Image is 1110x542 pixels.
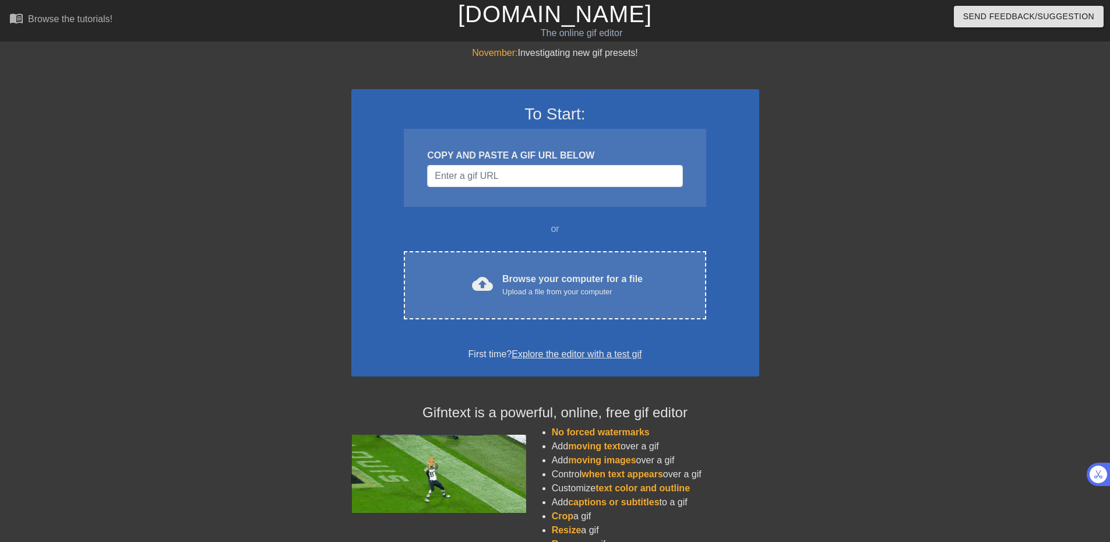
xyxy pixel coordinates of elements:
[472,48,517,58] span: November:
[552,495,759,509] li: Add to a gif
[351,435,526,513] img: football_small.gif
[367,347,744,361] div: First time?
[582,469,663,479] span: when text appears
[552,481,759,495] li: Customize
[427,165,682,187] input: Username
[502,272,643,298] div: Browse your computer for a file
[552,525,582,535] span: Resize
[351,46,759,60] div: Investigating new gif presets!
[552,453,759,467] li: Add over a gif
[552,439,759,453] li: Add over a gif
[568,497,659,507] span: captions or subtitles
[552,467,759,481] li: Control over a gif
[9,11,23,25] span: menu_book
[963,9,1094,24] span: Send Feedback/Suggestion
[502,286,643,298] div: Upload a file from your computer
[595,483,690,493] span: text color and outline
[552,427,650,437] span: No forced watermarks
[954,6,1104,27] button: Send Feedback/Suggestion
[9,11,112,29] a: Browse the tutorials!
[351,404,759,421] h4: Gifntext is a powerful, online, free gif editor
[472,273,493,294] span: cloud_upload
[367,104,744,124] h3: To Start:
[552,523,759,537] li: a gif
[568,455,636,465] span: moving images
[427,149,682,163] div: COPY AND PASTE A GIF URL BELOW
[512,349,642,359] a: Explore the editor with a test gif
[552,509,759,523] li: a gif
[552,511,573,521] span: Crop
[382,222,729,236] div: or
[28,14,112,24] div: Browse the tutorials!
[568,441,621,451] span: moving text
[458,1,652,27] a: [DOMAIN_NAME]
[376,26,787,40] div: The online gif editor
